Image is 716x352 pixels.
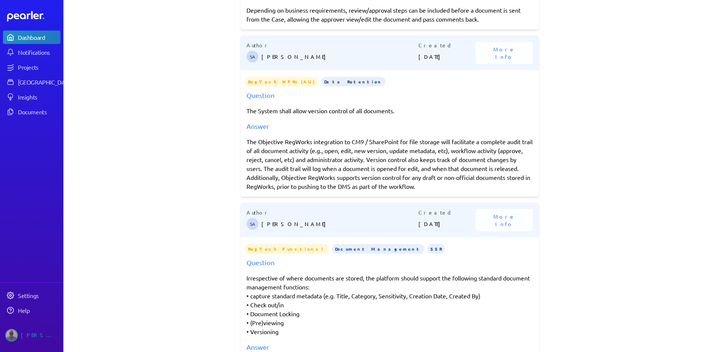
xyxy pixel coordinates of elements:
div: Dashboard [18,34,60,41]
p: [DATE] [418,49,476,64]
div: Question [246,90,533,100]
button: More Info [475,209,533,231]
p: Author [246,209,418,216]
div: [PERSON_NAME] [21,329,58,342]
div: Projects [18,63,60,71]
a: Settings [3,289,60,302]
a: Projects [3,60,60,74]
span: More Info [484,45,524,60]
div: Notifications [18,48,60,56]
div: Insights [18,93,60,101]
p: Created [418,209,476,216]
img: Jason Riches [5,329,18,342]
p: The System shall allow version control of all documents. [246,106,533,115]
p: Author [246,41,418,49]
div: Answer [246,342,533,352]
span: More Info [484,213,524,228]
a: Documents [3,105,60,118]
div: The Objective RegWorks integration to CM9 / SharePoint for file storage will facilitate a complet... [246,137,533,191]
a: [GEOGRAPHIC_DATA] [3,75,60,89]
p: [PERSON_NAME] [261,49,418,64]
p: [PERSON_NAME] [261,216,418,231]
button: More Info [475,42,533,64]
div: Answer [246,121,533,131]
span: RegTech Functional [245,244,329,254]
a: Dashboard [7,11,60,22]
a: Dashboard [3,31,60,44]
div: Documents [18,108,60,115]
span: Steve Ackermann [246,218,258,230]
span: Document Management [332,244,424,254]
a: Notifications [3,45,60,59]
a: Help [3,304,60,317]
span: SSR [427,244,445,254]
p: [DATE] [418,216,476,231]
div: Settings [18,292,60,299]
span: RegTech NFRs (AU) [245,77,318,86]
a: Insights [3,90,60,104]
div: [GEOGRAPHIC_DATA] [18,78,73,86]
div: Depending on business requirements, review/approval steps can be included before a document is se... [246,6,533,23]
span: Data Retention [321,77,386,86]
a: Jason Riches's photo[PERSON_NAME] [3,326,60,345]
p: Created [418,41,476,49]
span: Steve Ackermann [246,51,258,63]
div: Question [246,257,533,267]
div: Help [18,307,60,314]
p: Irrespective of where documents are stored, the platform should support the following standard do... [246,273,533,336]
